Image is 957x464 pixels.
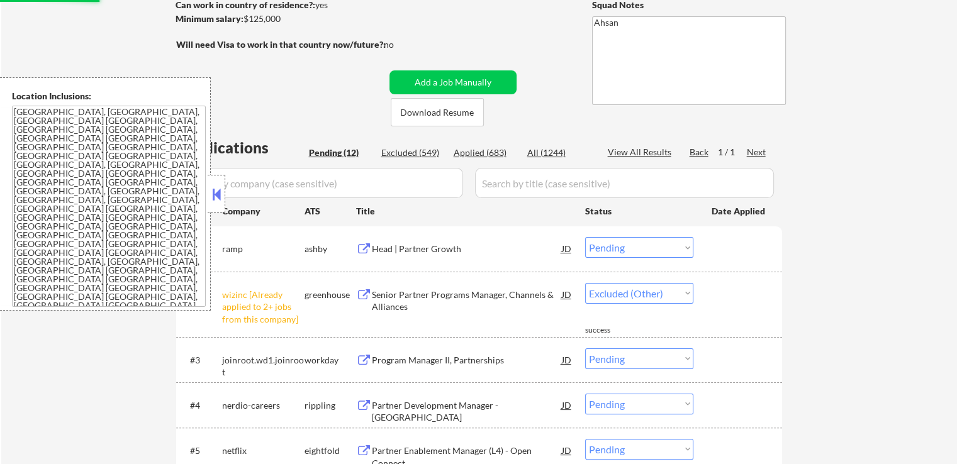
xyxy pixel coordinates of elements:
button: Add a Job Manually [389,70,517,94]
button: Download Resume [391,98,484,126]
div: greenhouse [305,289,356,301]
div: Back [690,146,710,158]
div: Company [222,205,305,218]
input: Search by company (case sensitive) [180,168,463,198]
div: nerdio-careers [222,399,305,412]
div: Senior Partner Programs Manager, Channels & Alliances [372,289,562,313]
div: ATS [305,205,356,218]
div: Head | Partner Growth [372,243,562,255]
strong: Will need Visa to work in that country now/future?: [176,39,386,50]
div: $125,000 [176,13,385,25]
div: JD [561,283,573,306]
div: Pending (12) [309,146,372,159]
div: View All Results [608,146,675,158]
div: Location Inclusions: [12,90,206,102]
div: Title [356,205,573,218]
div: eightfold [305,445,356,457]
div: wizinc [Already applied to 2+ jobs from this company] [222,289,305,326]
div: workday [305,354,356,367]
div: JD [561,348,573,371]
div: Next [747,146,767,158]
strong: Minimum salary: [176,13,243,24]
input: Search by title (case sensitive) [475,168,774,198]
div: Date Applied [712,205,767,218]
div: Partner Development Manager - [GEOGRAPHIC_DATA] [372,399,562,424]
div: All (1244) [527,146,590,159]
div: netflix [222,445,305,457]
div: Applications [180,140,305,155]
div: #5 [190,445,212,457]
div: 1 / 1 [718,146,747,158]
div: JD [561,237,573,260]
div: joinroot.wd1.joinroot [222,354,305,378]
div: JD [561,439,573,461]
div: ashby [305,243,356,255]
div: Program Manager II, Partnerships [372,354,562,367]
div: #3 [190,354,212,367]
div: Excluded (549) [381,146,444,159]
div: rippling [305,399,356,412]
div: ramp [222,243,305,255]
div: success [585,325,635,336]
div: JD [561,394,573,416]
div: #4 [190,399,212,412]
div: Applied (683) [454,146,517,159]
div: Status [585,199,693,222]
div: no [384,38,420,51]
